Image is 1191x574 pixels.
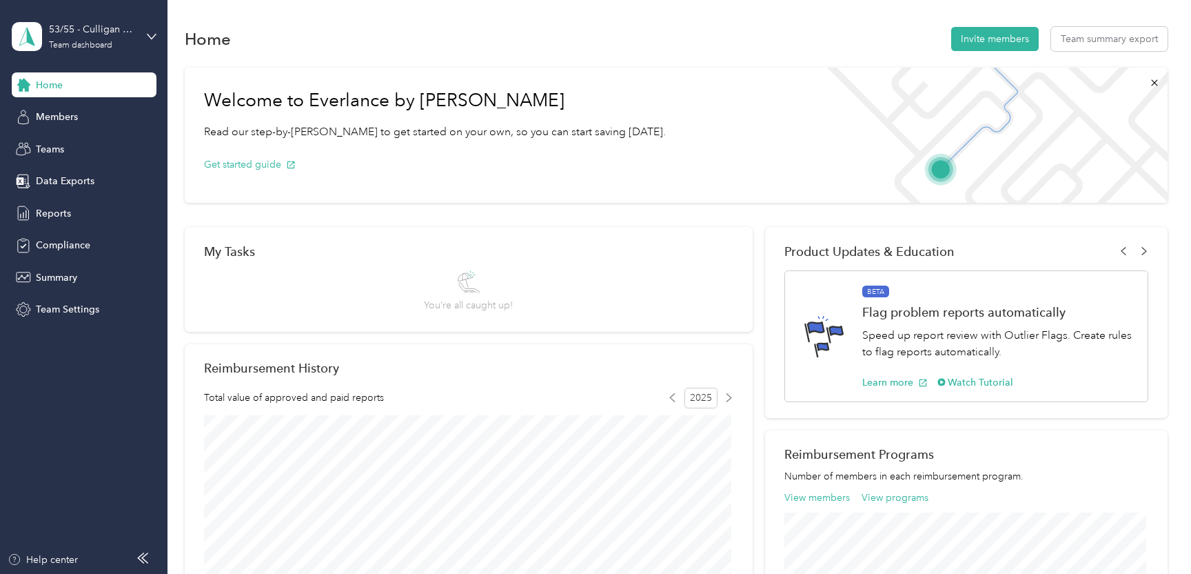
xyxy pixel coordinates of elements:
span: BETA [862,286,889,298]
span: Data Exports [36,174,94,188]
img: Welcome to everlance [813,68,1167,203]
button: Learn more [862,375,928,390]
div: 53/55 - Culligan of [GEOGRAPHIC_DATA]/Escondido Sales Manager (Resi) [49,22,135,37]
span: Product Updates & Education [784,244,955,259]
button: Watch Tutorial [937,375,1014,390]
button: View programs [862,491,928,505]
span: Members [36,110,78,124]
p: Read our step-by-[PERSON_NAME] to get started on your own, so you can start saving [DATE]. [204,123,666,141]
h1: Welcome to Everlance by [PERSON_NAME] [204,90,666,112]
span: Summary [36,270,77,285]
div: Team dashboard [49,41,112,50]
button: Get started guide [204,157,296,172]
span: Compliance [36,238,90,253]
button: Invite members [951,27,1039,51]
span: Team Settings [36,302,99,317]
p: Speed up report review with Outlier Flags. Create rules to flag reports automatically. [862,327,1133,361]
button: Team summary export [1051,27,1168,51]
p: Number of members in each reimbursement program. [784,469,1148,484]
h1: Flag problem reports automatically [862,305,1133,319]
h1: Home [185,32,231,46]
span: 2025 [684,388,717,408]
iframe: Everlance-gr Chat Button Frame [1114,497,1191,574]
button: Help center [8,553,78,567]
span: Teams [36,142,64,157]
span: You’re all caught up! [424,298,513,313]
button: View members [784,491,850,505]
span: Reports [36,206,71,221]
span: Home [36,78,63,92]
h2: Reimbursement Programs [784,447,1148,462]
span: Total value of approved and paid reports [204,390,384,405]
h2: Reimbursement History [204,361,339,375]
div: My Tasks [204,244,733,259]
